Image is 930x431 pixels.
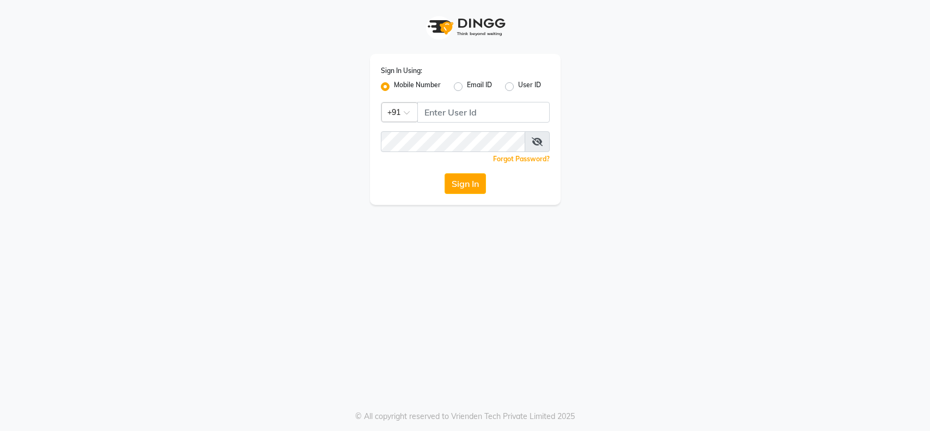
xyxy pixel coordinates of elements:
[417,102,550,123] input: Username
[381,131,525,152] input: Username
[445,173,486,194] button: Sign In
[381,66,422,76] label: Sign In Using:
[394,80,441,93] label: Mobile Number
[493,155,550,163] a: Forgot Password?
[422,11,509,43] img: logo1.svg
[467,80,492,93] label: Email ID
[518,80,541,93] label: User ID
